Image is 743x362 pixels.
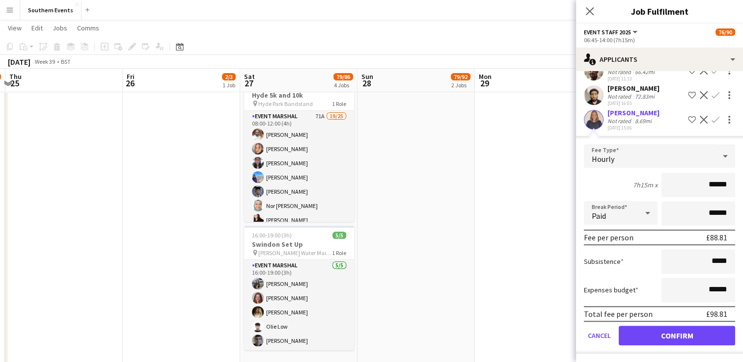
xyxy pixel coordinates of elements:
[244,260,354,350] app-card-role: Event Marshal5/516:00-19:00 (3h)[PERSON_NAME][PERSON_NAME][PERSON_NAME]Olie Low[PERSON_NAME]
[607,108,660,117] div: [PERSON_NAME]
[479,72,492,81] span: Mon
[633,181,658,189] div: 7h15m x
[77,24,99,32] span: Comms
[607,93,633,100] div: Not rated
[477,78,492,89] span: 29
[9,72,22,81] span: Thu
[619,326,735,345] button: Confirm
[607,117,633,125] div: Not rated
[31,24,43,32] span: Edit
[592,154,614,164] span: Hourly
[222,81,235,89] div: 1 Job
[73,22,103,34] a: Comms
[258,249,332,257] span: [PERSON_NAME] Water Main Car Park
[715,28,735,36] span: 76/90
[334,81,353,89] div: 4 Jobs
[451,73,470,80] span: 79/92
[332,232,346,239] span: 5/5
[584,285,638,294] label: Expenses budget
[8,78,22,89] span: 25
[584,36,735,44] div: 06:45-14:00 (7h15m)
[20,0,82,20] button: Southern Events
[576,48,743,71] div: Applicants
[244,72,255,81] span: Sat
[49,22,71,34] a: Jobs
[607,76,660,82] div: [DATE] 11:13
[584,309,653,319] div: Total fee per person
[258,100,313,107] span: Hyde Park Bandstand
[28,22,47,34] a: Edit
[607,100,660,106] div: [DATE] 16:03
[332,249,346,257] span: 1 Role
[243,78,255,89] span: 27
[333,73,353,80] span: 79/86
[592,211,606,221] span: Paid
[244,77,354,222] app-job-card: 08:00-12:00 (4h)19/25Hyde 5k and 10k Hyde Park Bandstand1 RoleEvent Marshal71A19/2508:00-12:00 (4...
[8,24,22,32] span: View
[706,233,727,242] div: £88.81
[607,125,660,131] div: [DATE] 15:06
[125,78,135,89] span: 26
[633,93,657,100] div: 72.83mi
[584,257,624,266] label: Subsistence
[32,58,57,65] span: Week 39
[360,78,373,89] span: 28
[244,226,354,350] app-job-card: 16:00-19:00 (3h)5/5Swindon Set Up [PERSON_NAME] Water Main Car Park1 RoleEvent Marshal5/516:00-19...
[607,68,633,76] div: Not rated
[61,58,71,65] div: BST
[332,100,346,107] span: 1 Role
[584,326,615,345] button: Cancel
[244,240,354,249] h3: Swindon Set Up
[633,117,654,125] div: 8.69mi
[4,22,26,34] a: View
[706,309,727,319] div: £98.81
[576,5,743,18] h3: Job Fulfilment
[451,81,470,89] div: 2 Jobs
[252,232,292,239] span: 16:00-19:00 (3h)
[633,68,657,76] div: 66.42mi
[584,28,631,36] span: Event Staff 2025
[8,57,30,67] div: [DATE]
[361,72,373,81] span: Sun
[584,233,633,242] div: Fee per person
[127,72,135,81] span: Fri
[607,84,660,93] div: [PERSON_NAME]
[222,73,236,80] span: 2/3
[584,28,639,36] button: Event Staff 2025
[244,91,354,100] h3: Hyde 5k and 10k
[53,24,67,32] span: Jobs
